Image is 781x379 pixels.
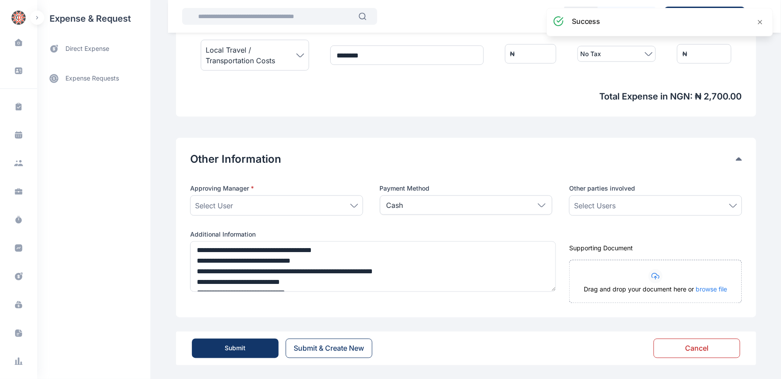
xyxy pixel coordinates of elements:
span: browse file [696,286,727,293]
label: Payment Method [380,184,553,193]
label: Additional Information [190,230,552,239]
span: Total Expense in NGN : ₦ 2,700.00 [190,90,742,103]
a: expense requests [37,68,150,89]
span: Approving Manager [190,184,254,193]
div: Supporting Document [569,244,742,253]
p: Cash [387,200,403,211]
button: Other Information [190,152,736,166]
span: Select Users [574,200,616,211]
div: expense requests [37,61,150,89]
span: Select User [195,200,233,211]
div: ₦ [510,50,515,58]
div: Submit [225,344,246,353]
div: ₦ [682,50,687,58]
span: Other parties involved [569,184,635,193]
button: Submit & Create New [286,339,372,358]
a: direct expense [37,37,150,61]
button: Submit [192,339,279,358]
div: Other Information [190,152,742,166]
div: Drag and drop your document here or [570,285,742,303]
h3: success [572,16,601,27]
button: Cancel [654,339,740,358]
span: Local Travel / Transportation Costs [206,45,296,66]
span: direct expense [65,44,109,54]
span: No Tax [581,49,601,59]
